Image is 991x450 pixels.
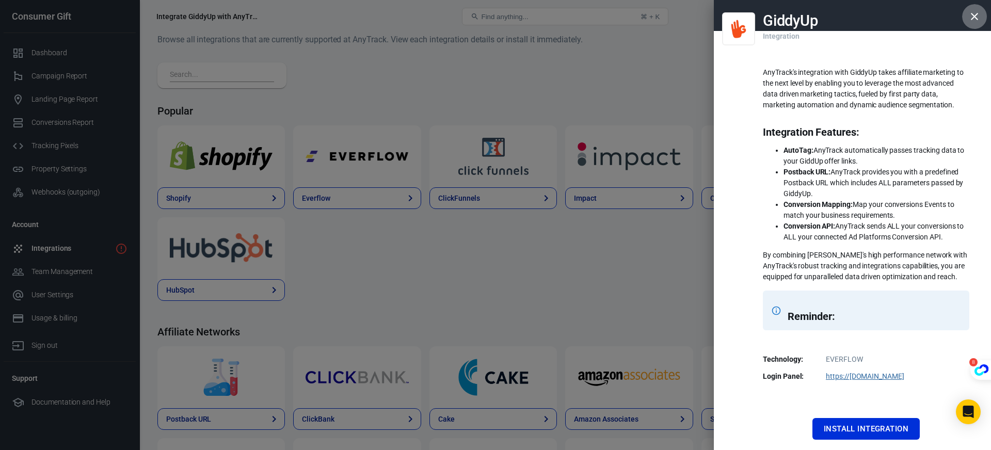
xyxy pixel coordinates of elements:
dt: Technology: [763,354,814,365]
h2: GiddyUp [763,12,818,29]
p: By combining [PERSON_NAME]'s high performance network with AnyTrack's robust tracking and integra... [763,250,969,282]
button: Install Integration [812,418,920,440]
strong: AutoTag: [784,146,813,154]
img: GiddyUp [727,14,750,43]
p: AnyTrack's integration with GiddyUp takes affiliate marketing to the next level by enabling you t... [763,67,969,110]
li: AnyTrack provides you with a predefined Postback URL which includes ALL parameters passed by Gidd... [784,167,969,199]
strong: Conversion API: [784,222,835,230]
strong: Conversion Mapping: [784,200,853,208]
a: https://[DOMAIN_NAME] [826,372,904,380]
dt: Login Panel: [763,371,814,382]
h3: Integration Features: [763,127,969,138]
dd: EVERFLOW [769,354,963,365]
li: AnyTrack sends ALL your conversions to ALL your connected Ad Platforms Conversion API. [784,221,969,243]
li: Map your conversions Events to match your business requirements. [784,199,969,221]
div: Open Intercom Messenger [956,399,981,424]
strong: Postback URL: [784,168,830,176]
li: AnyTrack automatically passes tracking data to your GiddUp offer links. [784,145,969,167]
p: Integration [763,21,799,42]
h3: Reminder: [788,311,835,322]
